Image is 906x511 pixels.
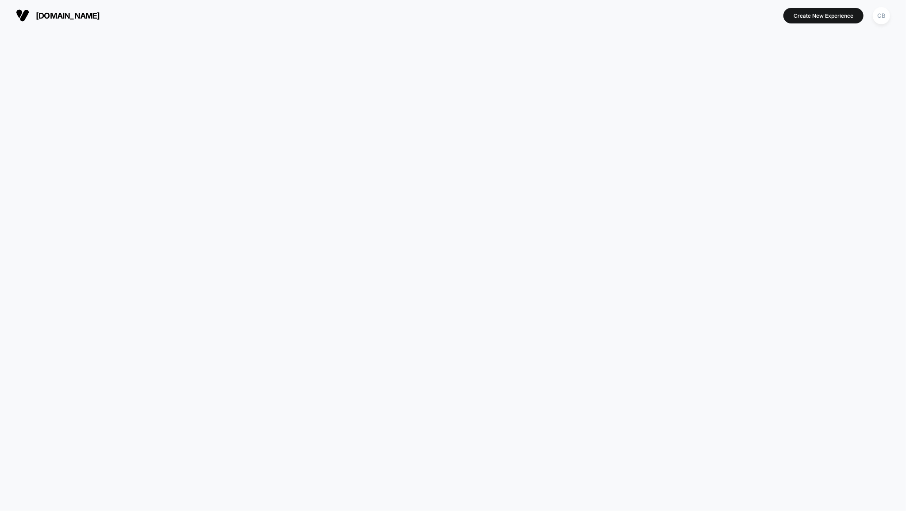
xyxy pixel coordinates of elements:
button: Create New Experience [783,8,864,23]
button: [DOMAIN_NAME] [13,8,103,23]
button: CB [870,7,893,25]
div: CB [873,7,890,24]
span: [DOMAIN_NAME] [36,11,100,20]
img: Visually logo [16,9,29,22]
